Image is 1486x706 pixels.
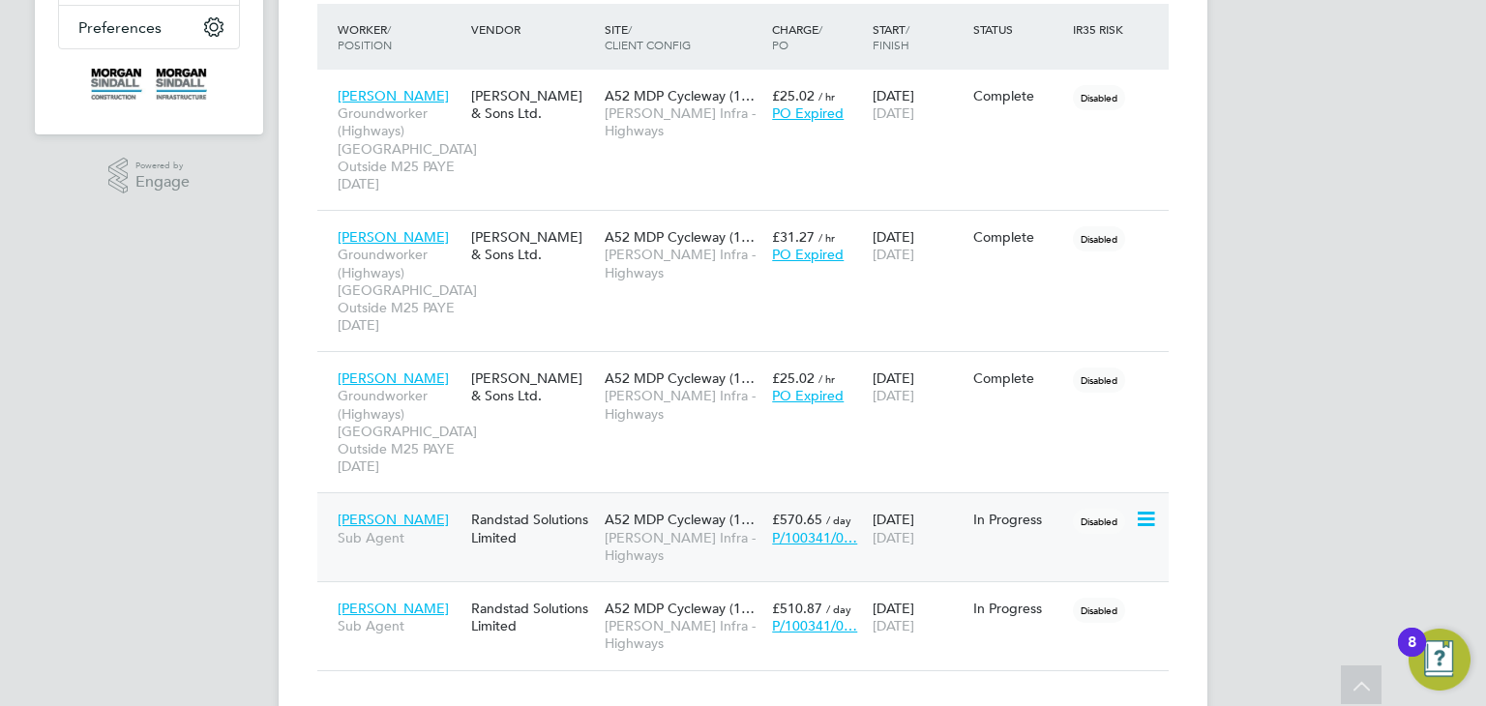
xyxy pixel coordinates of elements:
div: Vendor [466,12,600,46]
span: A52 MDP Cycleway (1… [605,369,755,387]
div: [PERSON_NAME] & Sons Ltd. [466,360,600,414]
a: [PERSON_NAME]Groundworker (Highways) [GEOGRAPHIC_DATA] Outside M25 PAYE [DATE][PERSON_NAME] & Son... [333,76,1169,93]
a: [PERSON_NAME]Sub AgentRandstad Solutions LimitedA52 MDP Cycleway (1…[PERSON_NAME] Infra - Highway... [333,500,1169,516]
span: / Position [338,21,392,52]
span: [DATE] [873,387,914,404]
span: A52 MDP Cycleway (1… [605,87,755,104]
div: Complete [973,369,1064,387]
span: A52 MDP Cycleway (1… [605,600,755,617]
a: Go to home page [58,69,240,100]
span: Sub Agent [338,529,461,546]
span: Disabled [1073,226,1125,251]
a: [PERSON_NAME]Sub AgentRandstad Solutions LimitedA52 MDP Cycleway (1…[PERSON_NAME] Infra - Highway... [333,589,1169,605]
span: PO Expired [772,387,844,404]
div: In Progress [973,600,1064,617]
span: A52 MDP Cycleway (1… [605,228,755,246]
span: [PERSON_NAME] Infra - Highways [605,246,762,280]
div: [DATE] [868,77,968,132]
span: / day [826,602,851,616]
span: [PERSON_NAME] Infra - Highways [605,529,762,564]
span: £25.02 [772,87,815,104]
button: Preferences [59,6,239,48]
button: Open Resource Center, 8 new notifications [1409,629,1471,691]
span: Disabled [1073,368,1125,393]
span: £31.27 [772,228,815,246]
span: P/100341/0… [772,617,857,634]
span: [PERSON_NAME] [338,511,449,528]
div: Status [968,12,1069,46]
div: [DATE] [868,501,968,555]
span: Disabled [1073,598,1125,623]
span: [PERSON_NAME] [338,369,449,387]
span: [DATE] [873,104,914,122]
div: In Progress [973,511,1064,528]
div: IR35 Risk [1068,12,1135,46]
a: Powered byEngage [108,158,191,194]
span: Groundworker (Highways) [GEOGRAPHIC_DATA] Outside M25 PAYE [DATE] [338,104,461,192]
div: Charge [767,12,868,62]
span: Groundworker (Highways) [GEOGRAPHIC_DATA] Outside M25 PAYE [DATE] [338,246,461,334]
div: Randstad Solutions Limited [466,501,600,555]
div: Site [600,12,767,62]
div: [PERSON_NAME] & Sons Ltd. [466,77,600,132]
div: [DATE] [868,360,968,414]
span: [PERSON_NAME] [338,228,449,246]
span: £510.87 [772,600,822,617]
span: [PERSON_NAME] [338,600,449,617]
span: [PERSON_NAME] Infra - Highways [605,617,762,652]
div: 8 [1408,642,1416,667]
div: [DATE] [868,590,968,644]
span: Engage [135,174,190,191]
div: Complete [973,87,1064,104]
span: / Finish [873,21,909,52]
a: [PERSON_NAME]Groundworker (Highways) [GEOGRAPHIC_DATA] Outside M25 PAYE [DATE][PERSON_NAME] & Son... [333,218,1169,234]
span: Powered by [135,158,190,174]
span: / hr [818,89,835,103]
span: Sub Agent [338,617,461,634]
span: Preferences [78,18,162,37]
span: PO Expired [772,246,844,263]
span: [DATE] [873,617,914,634]
span: [DATE] [873,529,914,546]
span: [PERSON_NAME] [338,87,449,104]
div: Start [868,12,968,62]
span: Disabled [1073,509,1125,534]
div: [PERSON_NAME] & Sons Ltd. [466,219,600,273]
span: £570.65 [772,511,822,528]
span: / hr [818,371,835,386]
span: Disabled [1073,85,1125,110]
span: / Client Config [605,21,691,52]
span: PO Expired [772,104,844,122]
div: Randstad Solutions Limited [466,590,600,644]
span: [DATE] [873,246,914,263]
span: P/100341/0… [772,529,857,546]
span: £25.02 [772,369,815,387]
span: Groundworker (Highways) [GEOGRAPHIC_DATA] Outside M25 PAYE [DATE] [338,387,461,475]
span: [PERSON_NAME] Infra - Highways [605,104,762,139]
span: / hr [818,230,835,245]
span: / day [826,513,851,527]
div: [DATE] [868,219,968,273]
span: [PERSON_NAME] Infra - Highways [605,387,762,422]
span: / PO [772,21,822,52]
img: morgansindall-logo-retina.png [91,69,207,100]
span: A52 MDP Cycleway (1… [605,511,755,528]
div: Worker [333,12,466,62]
a: [PERSON_NAME]Groundworker (Highways) [GEOGRAPHIC_DATA] Outside M25 PAYE [DATE][PERSON_NAME] & Son... [333,359,1169,375]
div: Complete [973,228,1064,246]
